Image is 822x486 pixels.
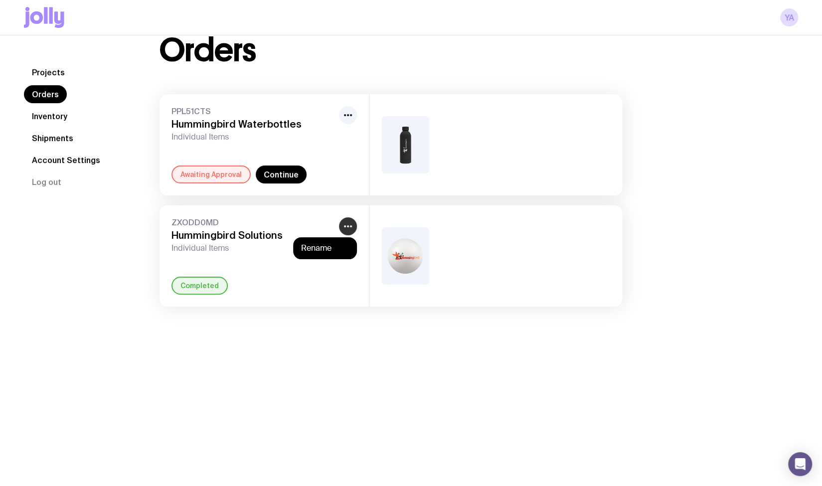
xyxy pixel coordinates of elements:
[171,229,335,241] h3: Hummingbird Solutions
[171,118,335,130] h3: Hummingbird Waterbottles
[24,129,81,147] a: Shipments
[160,34,256,66] h1: Orders
[171,243,335,253] span: Individual Items
[24,63,73,81] a: Projects
[171,217,335,227] span: ZXODD0MD
[788,452,812,476] div: Open Intercom Messenger
[24,107,75,125] a: Inventory
[24,151,108,169] a: Account Settings
[171,165,251,183] div: Awaiting Approval
[780,8,798,26] a: YA
[301,243,349,253] button: Rename
[171,277,228,295] div: Completed
[171,106,335,116] span: PPL51CTS
[171,132,335,142] span: Individual Items
[256,165,307,183] a: Continue
[24,173,69,191] button: Log out
[24,85,67,103] a: Orders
